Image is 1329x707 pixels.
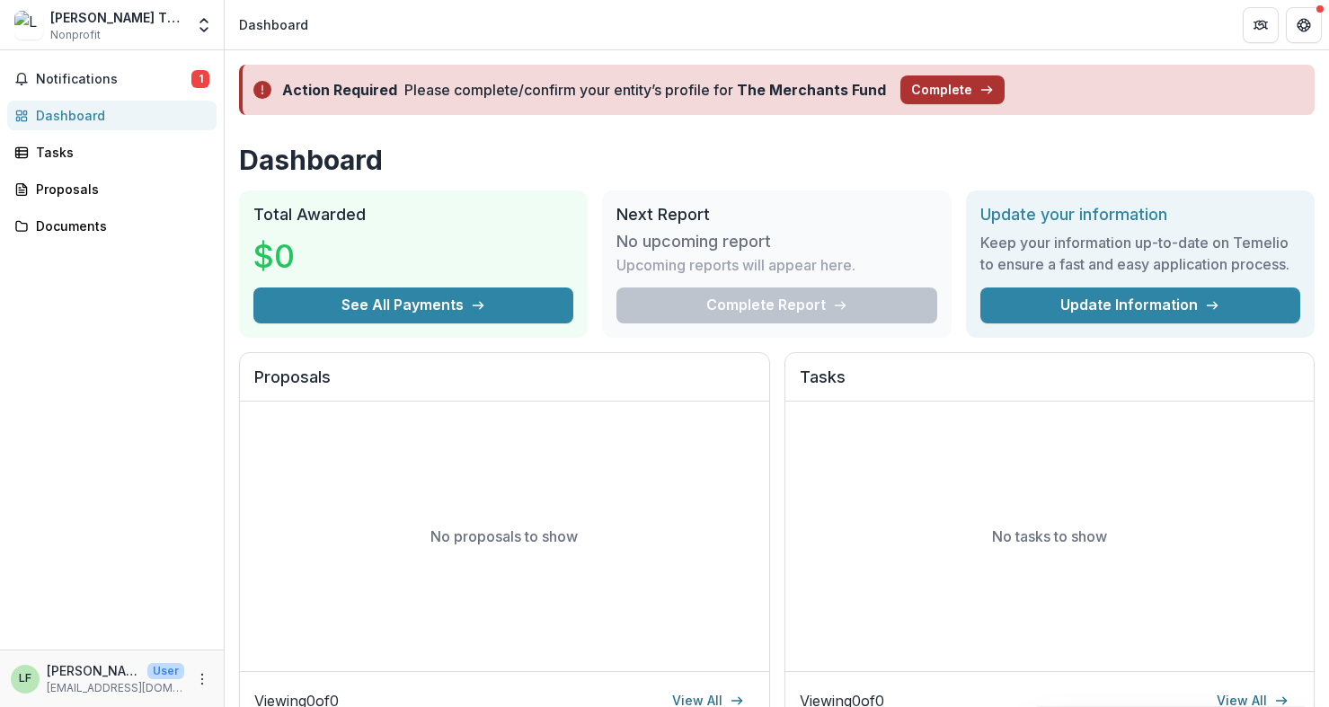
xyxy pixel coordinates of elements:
button: Open entity switcher [191,7,217,43]
button: See All Payments [253,287,573,323]
h3: No upcoming report [616,232,771,252]
button: Notifications1 [7,65,217,93]
h2: Tasks [800,367,1300,402]
h2: Update your information [980,205,1300,225]
h2: Total Awarded [253,205,573,225]
nav: breadcrumb [232,12,315,38]
h2: Proposals [254,367,755,402]
a: Proposals [7,174,217,204]
div: [PERSON_NAME] TEST [50,8,184,27]
span: 1 [191,70,209,88]
button: More [191,668,213,690]
a: Update Information [980,287,1300,323]
button: Partners [1243,7,1279,43]
button: Complete [900,75,1005,104]
p: No tasks to show [992,526,1107,547]
img: Lucy TEST [14,11,43,40]
a: Documents [7,211,217,241]
div: Lucy Fey [19,673,31,685]
h3: $0 [253,232,388,280]
div: Proposals [36,180,202,199]
div: Tasks [36,143,202,162]
p: [PERSON_NAME] [47,661,140,680]
a: Dashboard [7,101,217,130]
span: Notifications [36,72,191,87]
button: Get Help [1286,7,1322,43]
div: Please complete/confirm your entity’s profile for [404,79,886,101]
p: No proposals to show [430,526,578,547]
div: Action Required [282,79,397,101]
span: Nonprofit [50,27,101,43]
strong: The Merchants Fund [737,81,886,99]
h1: Dashboard [239,144,1315,176]
h2: Next Report [616,205,936,225]
p: User [147,663,184,679]
h3: Keep your information up-to-date on Temelio to ensure a fast and easy application process. [980,232,1300,275]
div: Dashboard [239,15,308,34]
a: Tasks [7,137,217,167]
p: [EMAIL_ADDRESS][DOMAIN_NAME] [47,680,184,696]
p: Upcoming reports will appear here. [616,254,855,276]
div: Dashboard [36,106,202,125]
div: Documents [36,217,202,235]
